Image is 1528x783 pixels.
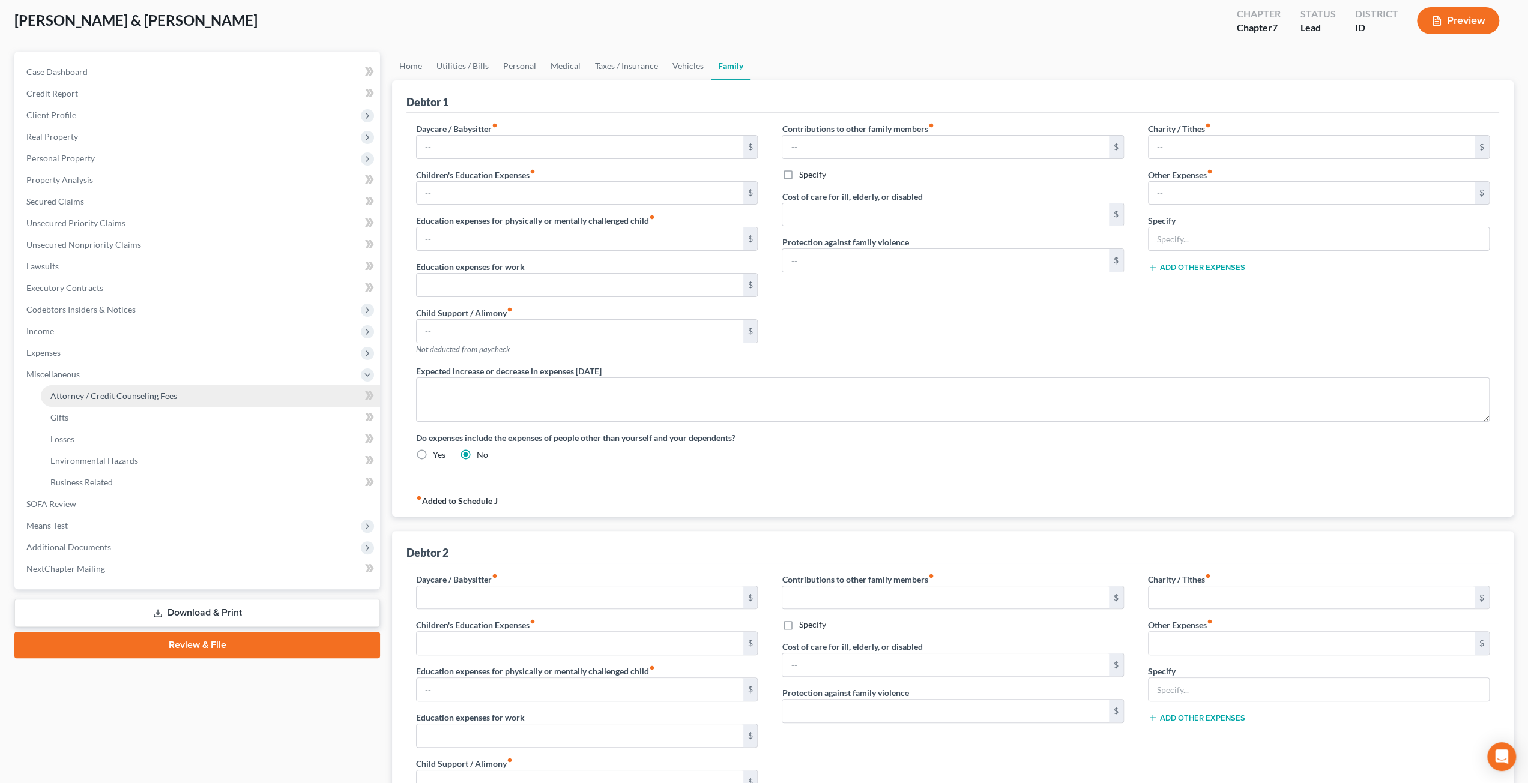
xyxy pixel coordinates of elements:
span: Losses [50,434,74,444]
span: Expenses [26,347,61,358]
input: -- [417,136,743,158]
div: Status [1300,7,1335,21]
i: fiber_manual_record [649,214,655,220]
div: $ [1475,586,1489,609]
div: $ [1475,182,1489,205]
span: Property Analysis [26,175,93,185]
a: Losses [41,428,380,450]
a: SOFA Review [17,493,380,515]
a: Secured Claims [17,191,380,212]
span: Income [26,326,54,336]
div: $ [743,182,758,205]
input: -- [782,586,1108,609]
a: Attorney / Credit Counseling Fees [41,385,380,407]
span: Real Property [26,131,78,142]
i: fiber_manual_record [492,573,498,579]
div: $ [1109,249,1123,272]
span: Codebtors Insiders & Notices [26,304,136,314]
span: Gifts [50,412,68,422]
input: -- [782,249,1108,272]
label: No [477,449,488,461]
a: Review & File [14,632,380,658]
input: -- [417,586,743,609]
strong: Added to Schedule J [416,495,498,507]
i: fiber_manual_record [928,573,934,579]
button: Add Other Expenses [1148,263,1245,272]
label: Specify [1148,214,1176,227]
div: Debtor 2 [406,545,448,560]
i: fiber_manual_record [507,757,513,763]
span: Secured Claims [26,196,84,206]
label: Children's Education Expenses [416,169,536,181]
input: -- [782,700,1108,722]
input: -- [1149,182,1475,205]
a: Vehicles [665,52,711,80]
input: -- [417,724,743,747]
label: Specify [799,169,826,181]
label: Specify [799,619,826,631]
a: Personal [496,52,543,80]
a: Environmental Hazards [41,450,380,472]
label: Education expenses for physically or mentally challenged child [416,665,655,677]
label: Education expenses for work [416,711,525,724]
input: -- [417,678,743,701]
span: Executory Contracts [26,283,103,293]
div: Open Intercom Messenger [1487,742,1516,771]
span: Not deducted from paycheck [416,344,510,354]
span: NextChapter Mailing [26,563,105,574]
input: -- [417,182,743,205]
div: $ [743,274,758,296]
a: Gifts [41,407,380,428]
i: fiber_manual_record [1207,619,1213,625]
a: Medical [543,52,588,80]
a: NextChapter Mailing [17,558,380,580]
div: Debtor 1 [406,95,448,109]
label: Other Expenses [1148,619,1213,631]
a: Business Related [41,472,380,493]
div: Chapter [1237,21,1281,35]
a: Utilities / Bills [429,52,496,80]
div: $ [1475,632,1489,655]
span: Business Related [50,477,113,487]
i: fiber_manual_record [530,169,536,175]
span: [PERSON_NAME] & [PERSON_NAME] [14,11,258,29]
div: District [1354,7,1398,21]
i: fiber_manual_record [492,122,498,128]
a: Family [711,52,750,80]
a: Unsecured Priority Claims [17,212,380,234]
div: ID [1354,21,1398,35]
span: Credit Report [26,88,78,98]
label: Daycare / Babysitter [416,122,498,135]
a: Credit Report [17,83,380,104]
label: Contributions to other family members [782,122,934,135]
div: $ [743,678,758,701]
div: $ [743,227,758,250]
i: fiber_manual_record [1205,122,1211,128]
i: fiber_manual_record [507,307,513,313]
label: Charity / Tithes [1148,122,1211,135]
input: -- [417,274,743,296]
span: Attorney / Credit Counseling Fees [50,391,177,401]
div: $ [1109,653,1123,676]
div: Lead [1300,21,1335,35]
div: $ [743,136,758,158]
span: Case Dashboard [26,67,88,77]
label: Protection against family violence [782,686,908,699]
a: Home [392,52,429,80]
div: $ [1109,203,1123,226]
a: Executory Contracts [17,277,380,299]
label: Charity / Tithes [1148,573,1211,586]
label: Child Support / Alimony [416,757,513,770]
div: $ [1475,136,1489,158]
input: -- [417,320,743,343]
i: fiber_manual_record [928,122,934,128]
a: Taxes / Insurance [588,52,665,80]
a: Download & Print [14,599,380,627]
label: Protection against family violence [782,236,908,248]
i: fiber_manual_record [1205,573,1211,579]
a: Property Analysis [17,169,380,191]
span: Means Test [26,520,68,530]
label: Expected increase or decrease in expenses [DATE] [416,365,602,377]
div: $ [743,320,758,343]
label: Cost of care for ill, elderly, or disabled [782,640,922,653]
